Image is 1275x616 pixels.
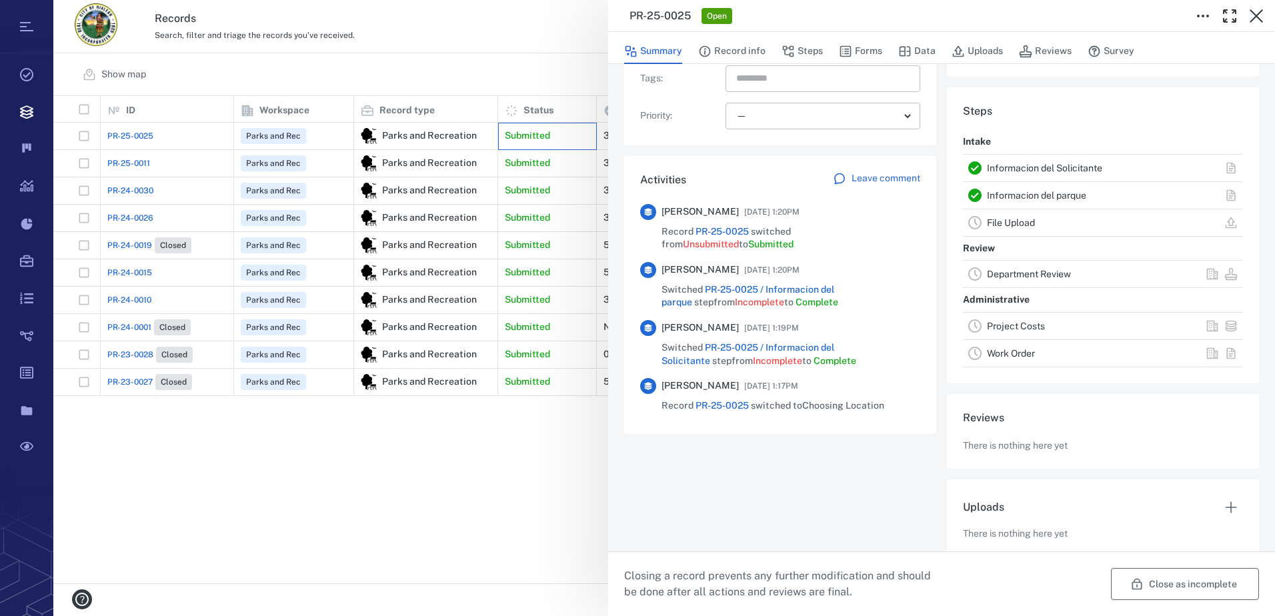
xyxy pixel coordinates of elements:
[947,479,1259,567] div: UploadsThere is nothing here yet
[814,355,856,366] span: Complete
[629,8,691,24] h3: PR-25-0025
[704,11,730,22] span: Open
[987,321,1045,331] a: Project Costs
[987,269,1071,279] a: Department Review
[662,284,834,308] a: PR-25-0025 / Informacion del parque
[624,156,936,445] div: ActivitiesLeave comment[PERSON_NAME][DATE] 1:20PMRecord PR-25-0025 switched fromUnsubmittedtoSubm...
[963,410,1243,426] h6: Reviews
[696,226,749,237] a: PR-25-0025
[839,39,882,64] button: Forms
[662,205,739,219] span: [PERSON_NAME]
[744,320,799,336] span: [DATE] 1:19PM
[748,239,794,249] span: Submitted
[624,39,682,64] button: Summary
[947,87,1259,394] div: StepsIntakeInformacion del SolicitanteInformacion del parqueFile UploadReviewDepartment ReviewAdm...
[662,225,920,251] span: Record switched from to
[987,348,1035,359] a: Work Order
[802,400,884,411] span: Choosing Location
[1216,3,1243,29] button: Toggle Fullscreen
[662,321,739,335] span: [PERSON_NAME]
[987,163,1102,173] a: Informacion del Solicitante
[963,237,995,261] p: Review
[963,499,1004,515] h6: Uploads
[833,172,920,188] a: Leave comment
[744,204,800,220] span: [DATE] 1:20PM
[736,108,899,123] div: —
[683,239,739,249] span: Unsubmitted
[753,355,802,366] span: Incomplete
[1111,568,1259,600] button: Close as incomplete
[952,39,1003,64] button: Uploads
[662,399,884,413] span: Record switched to
[1243,3,1270,29] button: Close
[662,342,834,366] a: PR-25-0025 / Informacion del Solicitante
[987,217,1035,228] a: File Upload
[898,39,936,64] button: Data
[987,190,1086,201] a: Informacion del parque
[662,341,920,367] span: Switched step from to
[963,130,991,154] p: Intake
[1190,3,1216,29] button: Toggle to Edit Boxes
[852,172,920,185] p: Leave comment
[735,297,784,307] span: Incomplete
[662,379,739,393] span: [PERSON_NAME]
[624,568,942,600] p: Closing a record prevents any further modification and should be done after all actions and revie...
[696,400,749,411] a: PR-25-0025
[1088,39,1134,64] button: Survey
[662,263,739,277] span: [PERSON_NAME]
[640,72,720,85] p: Tags :
[963,103,1243,119] h6: Steps
[963,288,1030,312] p: Administrative
[744,262,800,278] span: [DATE] 1:20PM
[796,297,838,307] span: Complete
[947,394,1259,479] div: ReviewsThere is nothing here yet
[744,378,798,394] span: [DATE] 1:17PM
[963,439,1068,453] p: There is nothing here yet
[1019,39,1072,64] button: Reviews
[640,172,686,188] h6: Activities
[698,39,766,64] button: Record info
[662,283,920,309] span: Switched step from to
[30,9,57,21] span: Help
[963,527,1068,541] p: There is nothing here yet
[640,109,720,123] p: Priority :
[782,39,823,64] button: Steps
